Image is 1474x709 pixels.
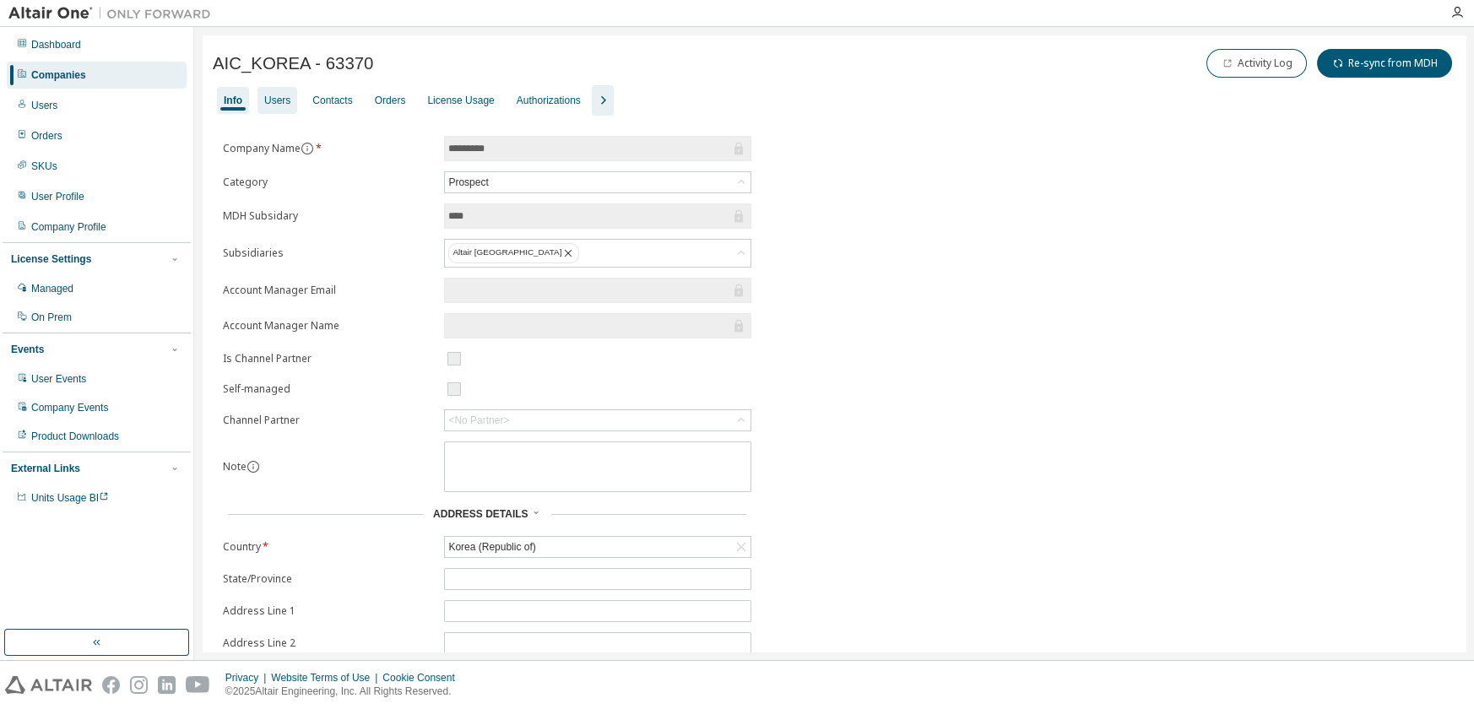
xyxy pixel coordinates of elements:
[186,676,210,694] img: youtube.svg
[301,142,314,155] button: information
[223,636,434,650] label: Address Line 2
[31,220,106,234] div: Company Profile
[427,94,494,107] div: License Usage
[446,538,538,556] div: Korea (Republic of)
[517,94,581,107] div: Authorizations
[1317,49,1452,78] button: Re-sync from MDH
[433,508,528,520] span: Address Details
[223,176,434,189] label: Category
[223,540,434,554] label: Country
[31,129,62,143] div: Orders
[31,68,86,82] div: Companies
[225,685,465,699] p: © 2025 Altair Engineering, Inc. All Rights Reserved.
[271,671,382,685] div: Website Terms of Use
[213,54,373,73] span: AIC_KOREA - 63370
[31,38,81,51] div: Dashboard
[264,94,290,107] div: Users
[130,676,148,694] img: instagram.svg
[223,459,247,474] label: Note
[446,173,490,192] div: Prospect
[31,401,108,414] div: Company Events
[31,160,57,173] div: SKUs
[31,282,73,295] div: Managed
[31,372,86,386] div: User Events
[31,492,109,504] span: Units Usage BI
[11,343,44,356] div: Events
[445,410,751,430] div: <No Partner>
[11,462,80,475] div: External Links
[223,414,434,427] label: Channel Partner
[31,99,57,112] div: Users
[158,676,176,694] img: linkedin.svg
[223,142,434,155] label: Company Name
[1206,49,1307,78] button: Activity Log
[445,172,751,192] div: Prospect
[223,604,434,618] label: Address Line 1
[31,430,119,443] div: Product Downloads
[31,190,84,203] div: User Profile
[247,460,260,474] button: information
[448,243,579,263] div: Altair [GEOGRAPHIC_DATA]
[445,537,751,557] div: Korea (Republic of)
[224,94,242,107] div: Info
[223,284,434,297] label: Account Manager Email
[31,311,72,324] div: On Prem
[223,209,434,223] label: MDH Subsidary
[382,671,464,685] div: Cookie Consent
[375,94,406,107] div: Orders
[223,246,434,260] label: Subsidiaries
[102,676,120,694] img: facebook.svg
[223,319,434,333] label: Account Manager Name
[11,252,91,266] div: License Settings
[8,5,219,22] img: Altair One
[312,94,352,107] div: Contacts
[225,671,271,685] div: Privacy
[223,382,434,396] label: Self-managed
[223,352,434,365] label: Is Channel Partner
[223,572,434,586] label: State/Province
[5,676,92,694] img: altair_logo.svg
[448,414,509,427] div: <No Partner>
[445,240,751,267] div: Altair [GEOGRAPHIC_DATA]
